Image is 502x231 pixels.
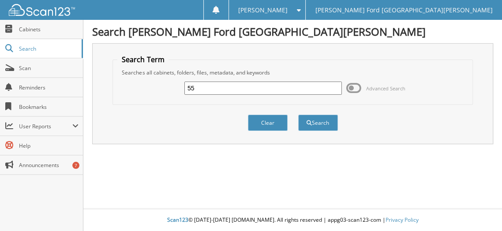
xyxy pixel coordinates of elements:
div: Searches all cabinets, folders, files, metadata, and keywords [117,69,468,76]
span: Cabinets [19,26,79,33]
span: Scan123 [167,216,188,224]
span: [PERSON_NAME] Ford [GEOGRAPHIC_DATA][PERSON_NAME] [315,7,493,13]
span: [PERSON_NAME] [238,7,288,13]
span: Reminders [19,84,79,91]
img: scan123-logo-white.svg [9,4,75,16]
span: Bookmarks [19,103,79,111]
span: Scan [19,64,79,72]
span: Search [19,45,77,52]
legend: Search Term [117,55,169,64]
button: Search [298,115,338,131]
span: Advanced Search [366,85,405,92]
span: Announcements [19,161,79,169]
span: User Reports [19,123,72,130]
button: Clear [248,115,288,131]
div: 7 [72,162,79,169]
h1: Search [PERSON_NAME] Ford [GEOGRAPHIC_DATA][PERSON_NAME] [92,24,493,39]
div: © [DATE]-[DATE] [DOMAIN_NAME]. All rights reserved | appg03-scan123-com | [83,209,502,231]
a: Privacy Policy [386,216,419,224]
span: Help [19,142,79,149]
